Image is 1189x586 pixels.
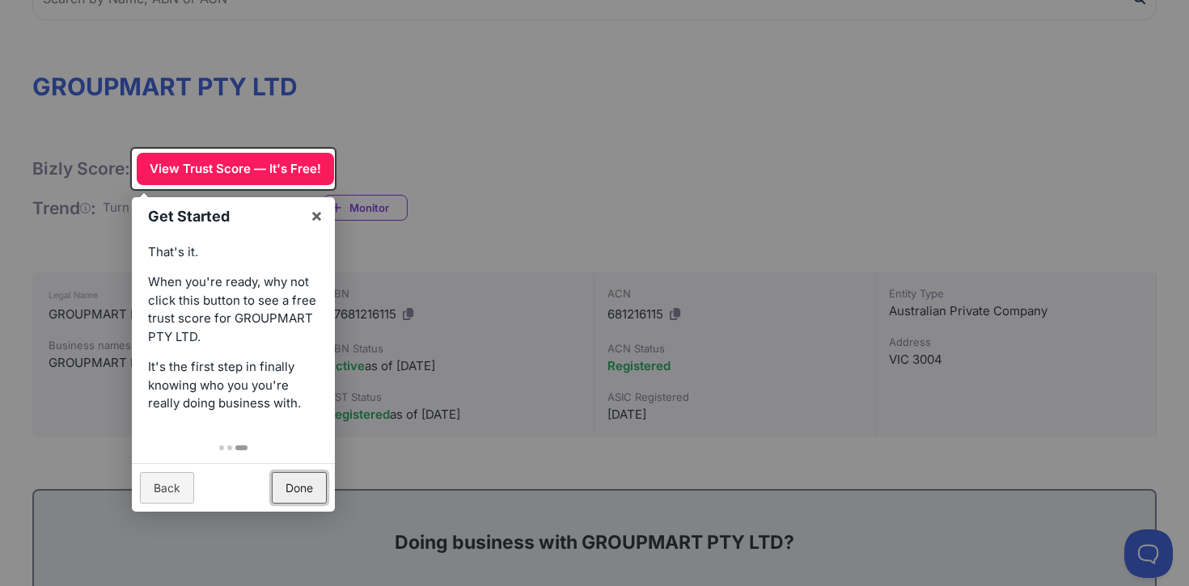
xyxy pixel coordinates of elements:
p: It's the first step in finally knowing who you you're really doing business with. [148,358,319,413]
p: That's it. [148,243,319,262]
a: Back [140,472,194,504]
p: When you're ready, why not click this button to see a free trust score for GROUPMART PTY LTD. [148,273,319,346]
a: × [298,197,335,234]
a: Done [272,472,327,504]
h1: Get Started [148,205,302,227]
